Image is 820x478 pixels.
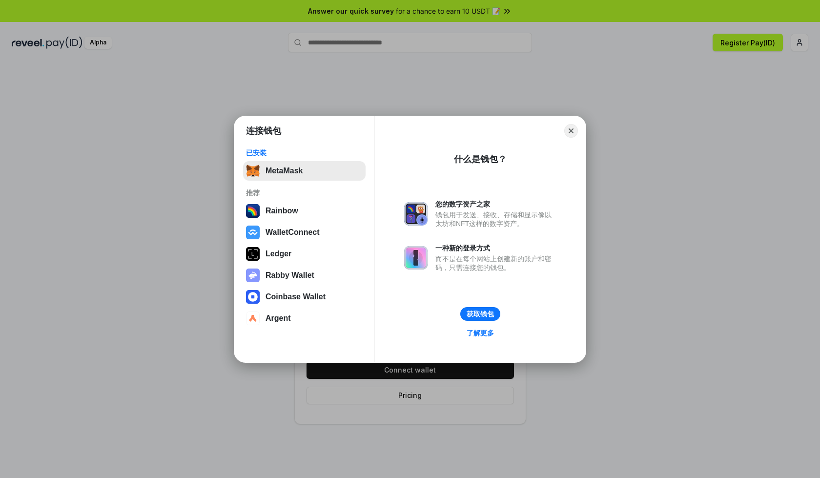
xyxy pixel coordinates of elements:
[435,254,556,272] div: 而不是在每个网站上创建新的账户和密码，只需连接您的钱包。
[243,223,366,242] button: WalletConnect
[460,307,500,321] button: 获取钱包
[266,207,298,215] div: Rainbow
[243,287,366,307] button: Coinbase Wallet
[266,228,320,237] div: WalletConnect
[243,201,366,221] button: Rainbow
[246,226,260,239] img: svg+xml,%3Csvg%20width%3D%2228%22%20height%3D%2228%22%20viewBox%3D%220%200%2028%2028%22%20fill%3D...
[246,148,363,157] div: 已安装
[564,124,578,138] button: Close
[435,244,556,252] div: 一种新的登录方式
[246,188,363,197] div: 推荐
[266,166,303,175] div: MetaMask
[454,153,507,165] div: 什么是钱包？
[246,125,281,137] h1: 连接钱包
[246,269,260,282] img: svg+xml,%3Csvg%20xmlns%3D%22http%3A%2F%2Fwww.w3.org%2F2000%2Fsvg%22%20fill%3D%22none%22%20viewBox...
[246,290,260,304] img: svg+xml,%3Csvg%20width%3D%2228%22%20height%3D%2228%22%20viewBox%3D%220%200%2028%2028%22%20fill%3D...
[266,249,291,258] div: Ledger
[404,202,428,226] img: svg+xml,%3Csvg%20xmlns%3D%22http%3A%2F%2Fwww.w3.org%2F2000%2Fsvg%22%20fill%3D%22none%22%20viewBox...
[243,266,366,285] button: Rabby Wallet
[467,310,494,318] div: 获取钱包
[467,329,494,337] div: 了解更多
[243,309,366,328] button: Argent
[461,327,500,339] a: 了解更多
[243,244,366,264] button: Ledger
[435,210,556,228] div: 钱包用于发送、接收、存储和显示像以太坊和NFT这样的数字资产。
[404,246,428,270] img: svg+xml,%3Csvg%20xmlns%3D%22http%3A%2F%2Fwww.w3.org%2F2000%2Fsvg%22%20fill%3D%22none%22%20viewBox...
[266,314,291,323] div: Argent
[246,247,260,261] img: svg+xml,%3Csvg%20xmlns%3D%22http%3A%2F%2Fwww.w3.org%2F2000%2Fsvg%22%20width%3D%2228%22%20height%3...
[246,312,260,325] img: svg+xml,%3Csvg%20width%3D%2228%22%20height%3D%2228%22%20viewBox%3D%220%200%2028%2028%22%20fill%3D...
[243,161,366,181] button: MetaMask
[246,164,260,178] img: svg+xml,%3Csvg%20fill%3D%22none%22%20height%3D%2233%22%20viewBox%3D%220%200%2035%2033%22%20width%...
[266,292,326,301] div: Coinbase Wallet
[435,200,556,208] div: 您的数字资产之家
[246,204,260,218] img: svg+xml,%3Csvg%20width%3D%22120%22%20height%3D%22120%22%20viewBox%3D%220%200%20120%20120%22%20fil...
[266,271,314,280] div: Rabby Wallet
